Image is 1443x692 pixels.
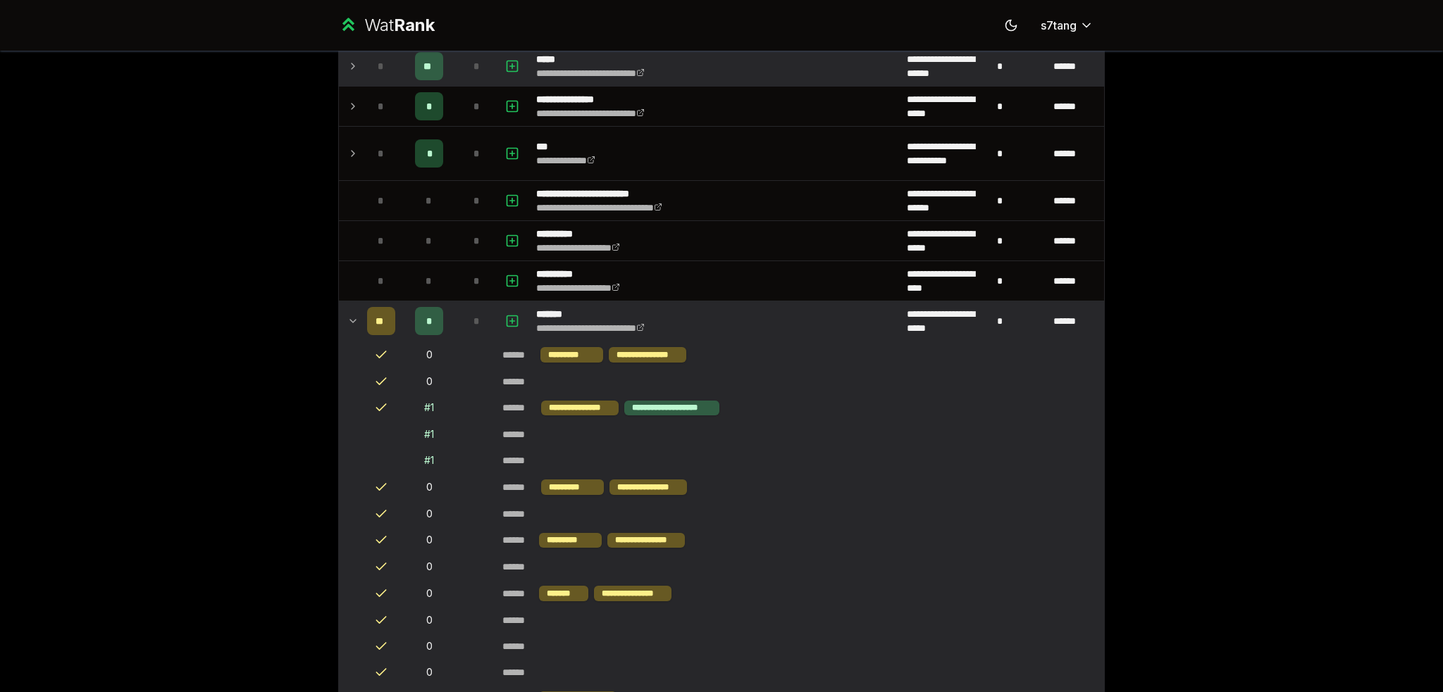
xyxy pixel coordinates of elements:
button: s7tang [1029,13,1105,38]
td: 0 [401,634,457,659]
div: # 1 [424,427,434,441]
td: 0 [401,554,457,579]
td: 0 [401,474,457,501]
td: 0 [401,608,457,633]
a: WatRank [338,14,435,37]
td: 0 [401,369,457,394]
div: Wat [364,14,435,37]
td: 0 [401,501,457,527]
td: 0 [401,341,457,368]
span: s7tang [1041,17,1077,34]
td: 0 [401,580,457,607]
div: # 1 [424,401,434,415]
td: 0 [401,527,457,554]
div: # 1 [424,453,434,467]
td: 0 [401,660,457,685]
span: Rank [394,15,435,35]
